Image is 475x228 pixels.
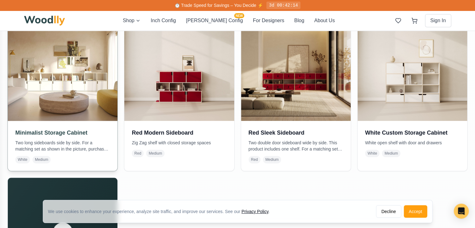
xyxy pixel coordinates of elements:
h3: Red Modern Sideboard [132,128,226,137]
p: Two long sideboards side by side. For a matching set as shown in the picture, purchase two units. [15,140,110,152]
button: For Designers [253,17,284,24]
button: Accept [404,205,427,218]
span: White [15,156,30,163]
h3: White Custom Storage Cabinet [365,128,460,137]
button: Sign In [425,14,451,27]
div: Open Intercom Messenger [454,204,469,219]
button: Blog [294,17,304,24]
button: Decline [376,205,401,218]
span: ⏱️ Trade Speed for Savings – You Decide ⚡ [175,3,263,8]
img: White Custom Storage Cabinet [358,11,467,121]
span: Red [249,156,260,163]
h3: Minimalist Storage Cabinet [15,128,110,137]
span: Medium [382,150,400,157]
span: Medium [32,156,51,163]
p: Two double door sideboard wide by side. This product includes one shelf. For a matching set as sh... [249,140,343,152]
div: 3d 00:42:14 [266,2,300,9]
a: Privacy Policy [241,209,268,214]
span: Medium [146,150,165,157]
span: Medium [263,156,281,163]
span: White [365,150,380,157]
span: NEW [234,13,244,18]
p: White open shelf with door and drawers [365,140,460,146]
img: Red Sleek Sideboard [241,11,351,121]
h3: Red Sleek Sideboard [249,128,343,137]
img: Woodlly [24,16,65,26]
img: Minimalist Storage Cabinet [5,8,120,124]
span: Red [132,150,144,157]
button: Inch Config [151,17,176,24]
p: Zig Zag shelf with closed storage spaces [132,140,226,146]
button: [PERSON_NAME] ConfigNEW [186,17,243,24]
div: We use cookies to enhance your experience, analyze site traffic, and improve our services. See our . [48,208,275,215]
button: About Us [314,17,335,24]
button: Shop [123,17,141,24]
img: Red Modern Sideboard [124,11,234,121]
